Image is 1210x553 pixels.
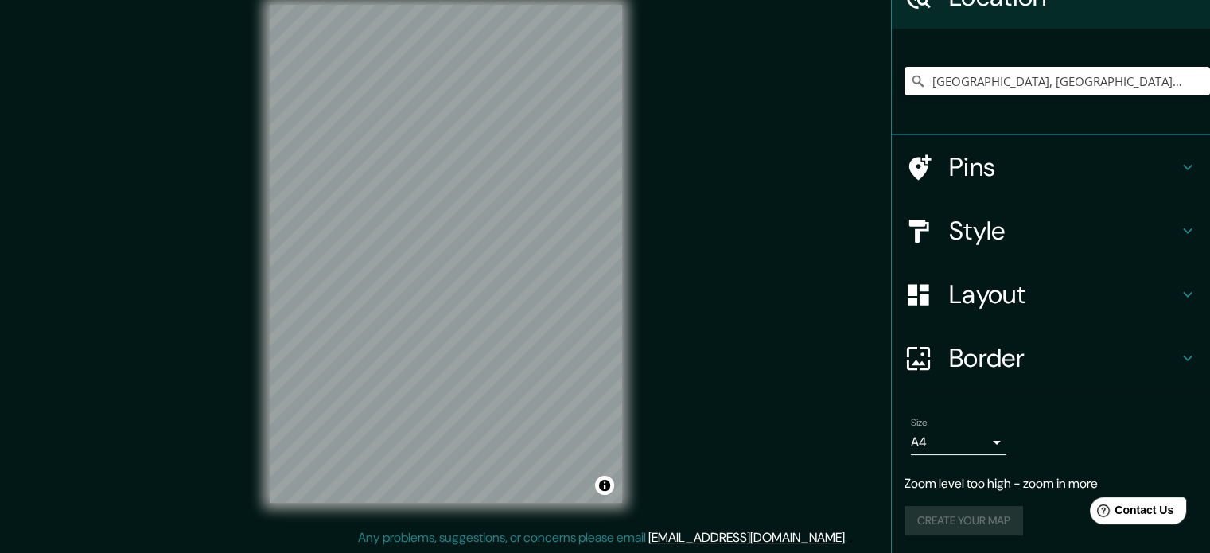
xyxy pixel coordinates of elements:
h4: Pins [949,151,1178,183]
label: Size [911,416,928,430]
div: . [850,528,853,547]
h4: Border [949,342,1178,374]
div: Border [892,326,1210,390]
h4: Style [949,215,1178,247]
div: . [847,528,850,547]
a: [EMAIL_ADDRESS][DOMAIN_NAME] [648,529,845,546]
div: A4 [911,430,1006,455]
input: Pick your city or area [905,67,1210,95]
p: Zoom level too high - zoom in more [905,474,1197,493]
h4: Layout [949,278,1178,310]
canvas: Map [270,5,622,503]
div: Style [892,199,1210,263]
iframe: Help widget launcher [1068,491,1192,535]
button: Toggle attribution [595,476,614,495]
p: Any problems, suggestions, or concerns please email . [358,528,847,547]
div: Pins [892,135,1210,199]
div: Layout [892,263,1210,326]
